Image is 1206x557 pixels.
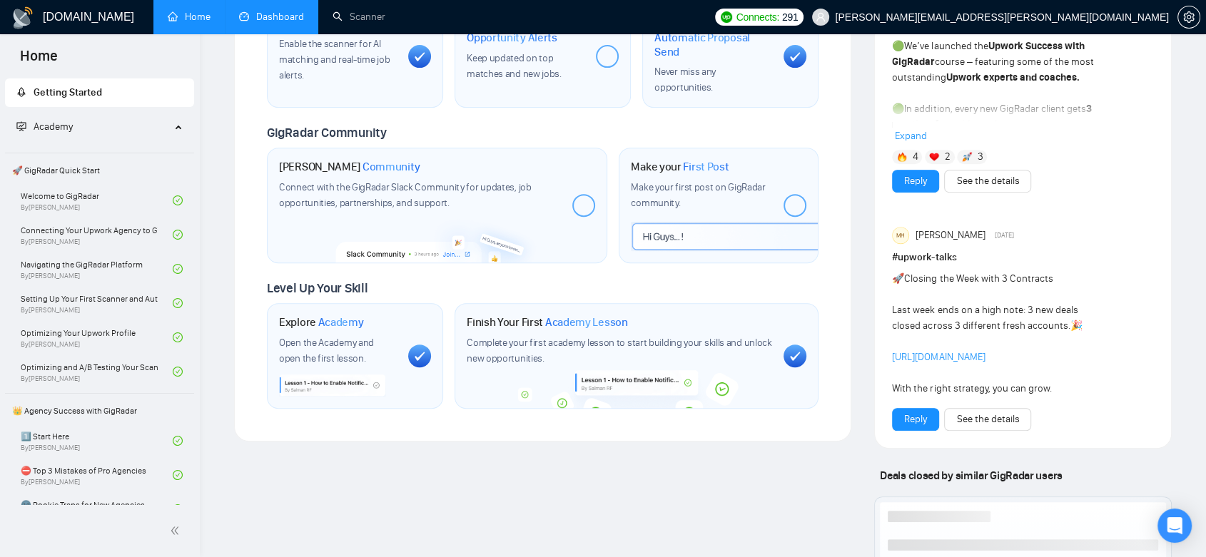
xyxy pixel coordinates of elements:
a: searchScanner [333,11,385,23]
span: check-circle [173,470,183,480]
span: check-circle [173,195,183,205]
button: See the details [944,408,1031,431]
span: Open the Academy and open the first lesson. [279,337,374,364]
button: setting [1177,6,1200,29]
strong: Upwork experts and coaches. [946,71,1079,83]
span: Automatic Proposal Send [654,31,772,58]
span: Enable the scanner for AI matching and real-time job alerts. [279,38,390,81]
a: See the details [956,412,1019,427]
a: Connecting Your Upwork Agency to GigRadarBy[PERSON_NAME] [21,219,173,250]
a: Optimizing and A/B Testing Your Scanner for Better ResultsBy[PERSON_NAME] [21,356,173,387]
span: Academy [16,121,73,133]
button: Reply [892,170,939,193]
button: See the details [944,170,1031,193]
img: 🚀 [962,152,972,162]
a: 1️⃣ Start HereBy[PERSON_NAME] [21,425,173,456]
span: [PERSON_NAME] [916,228,985,243]
h1: Explore [279,315,364,329]
img: ❤️ [929,152,939,162]
span: double-left [170,523,184,538]
h1: Enable [654,16,772,58]
img: logo [11,6,34,29]
a: Setting Up Your First Scanner and Auto-BidderBy[PERSON_NAME] [21,287,173,319]
a: [URL][DOMAIN_NAME] [892,351,985,363]
span: 4 [913,150,918,164]
span: check-circle [173,264,183,274]
span: Expand [895,130,927,142]
span: 2 [945,150,951,164]
span: 🚀 GigRadar Quick Start [6,156,193,185]
span: 🎉 [1070,320,1082,332]
span: Getting Started [34,86,102,98]
span: rocket [16,87,26,97]
a: Optimizing Your Upwork ProfileBy[PERSON_NAME] [21,322,173,353]
span: user [816,12,826,22]
img: upwork-logo.png [721,11,732,23]
span: setting [1178,11,1200,23]
span: Connect with the GigRadar Slack Community for updates, job opportunities, partnerships, and support. [279,181,532,209]
span: Never miss any opportunities. [654,66,716,93]
span: Academy [318,315,364,329]
span: check-circle [173,436,183,446]
a: dashboardDashboard [239,11,304,23]
span: 👑 Agency Success with GigRadar [6,397,193,425]
h1: Make your [631,160,729,174]
span: fund-projection-screen [16,121,26,131]
a: See the details [956,173,1019,189]
span: Make your first post on GigRadar community. [631,181,765,209]
span: GigRadar Community [267,125,387,140]
span: check-circle [173,332,183,342]
div: MH [893,228,908,243]
span: Deals closed by similar GigRadar users [874,463,1068,488]
li: Getting Started [5,78,194,107]
img: 🔥 [897,152,907,162]
span: Level Up Your Skill [267,280,368,296]
a: Reply [904,412,927,427]
span: 🟢 [892,40,904,52]
a: Reply [904,173,927,189]
span: Academy [34,121,73,133]
h1: [PERSON_NAME] [279,160,420,174]
span: 3 [978,150,983,164]
span: 291 [782,9,798,25]
div: Open Intercom Messenger [1157,509,1192,543]
span: Opportunity Alerts [467,31,557,45]
h1: # upwork-talks [892,250,1154,265]
span: Academy Lesson [545,315,628,329]
span: Keep updated on top matches and new jobs. [467,52,562,80]
span: check-circle [173,298,183,308]
a: Welcome to GigRadarBy[PERSON_NAME] [21,185,173,216]
span: Home [9,46,69,76]
a: 🌚 Rookie Traps for New Agencies [21,494,173,525]
span: 🚀 [892,272,904,285]
span: 🟢 [892,103,904,115]
h1: Finish Your First [467,315,627,329]
button: Reply [892,408,939,431]
span: check-circle [173,367,183,377]
span: First Post [683,160,729,174]
span: check-circle [173,230,183,240]
a: homeHome [168,11,211,23]
span: Community [363,160,420,174]
div: Closing the Week with 3 Contracts Last week ends on a high note: 3 new deals closed across 3 diff... [892,271,1101,397]
a: setting [1177,11,1200,23]
span: check-circle [173,504,183,514]
img: slackcommunity-bg.png [335,214,539,262]
span: Complete your first academy lesson to start building your skills and unlock new opportunities. [467,337,772,364]
a: Navigating the GigRadar PlatformBy[PERSON_NAME] [21,253,173,285]
span: Connects: [736,9,779,25]
a: ⛔ Top 3 Mistakes of Pro AgenciesBy[PERSON_NAME] [21,459,173,491]
strong: Upwork Success with GigRadar [892,40,1084,68]
span: [DATE] [995,229,1014,242]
